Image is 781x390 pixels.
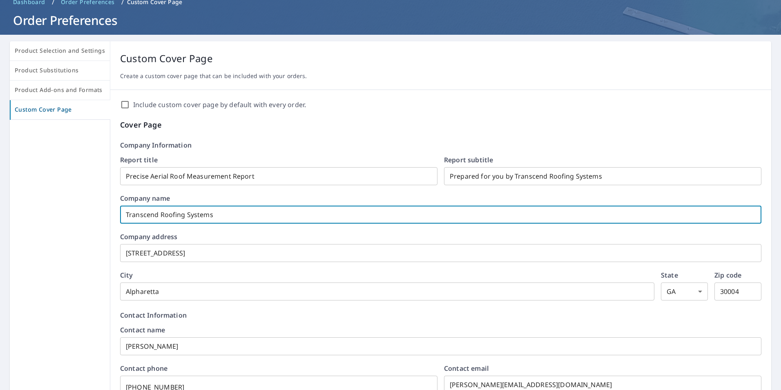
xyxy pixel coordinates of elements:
[444,365,761,372] label: Contact email
[10,41,110,120] div: tab-list
[120,140,761,150] p: Company Information
[667,288,676,296] em: GA
[120,272,654,278] label: City
[120,195,761,202] label: Company name
[15,105,105,115] span: Custom Cover Page
[120,72,761,80] p: Create a custom cover page that can be included with your orders.
[15,65,105,76] span: Product Substitutions
[120,157,437,163] label: Report title
[15,46,105,56] span: Product Selection and Settings
[133,100,306,110] label: Include custom cover page by default with every order.
[120,119,761,130] p: Cover Page
[120,233,761,240] label: Company address
[120,365,437,372] label: Contact phone
[661,272,708,278] label: State
[15,85,105,95] span: Product Add-ons and Formats
[120,327,761,333] label: Contact name
[120,310,761,320] p: Contact Information
[444,157,761,163] label: Report subtitle
[10,12,771,29] h1: Order Preferences
[661,282,708,300] div: GA
[714,272,761,278] label: Zip code
[120,51,761,66] p: Custom Cover Page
